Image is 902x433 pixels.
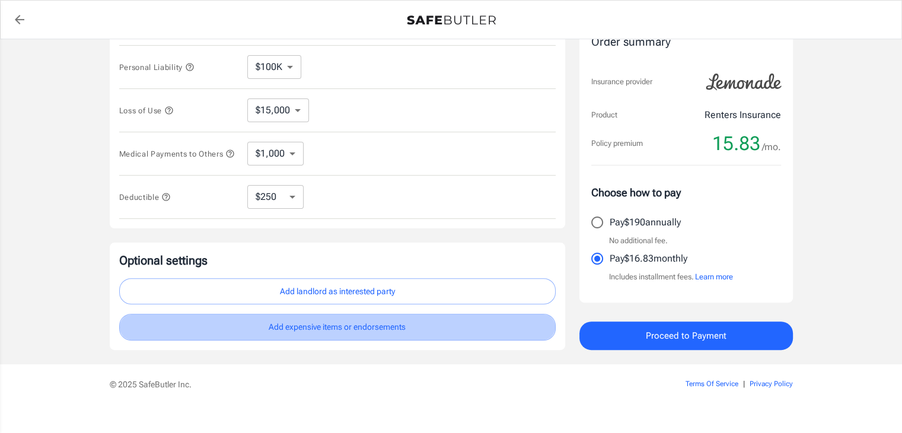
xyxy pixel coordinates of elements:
button: Learn more [695,271,733,283]
a: back to quotes [8,8,31,31]
button: Loss of Use [119,103,174,117]
button: Add expensive items or endorsements [119,314,556,340]
p: Insurance provider [591,76,652,88]
span: 15.83 [712,132,760,155]
span: Personal Liability [119,63,195,72]
img: Lemonade [699,65,788,98]
img: Back to quotes [407,15,496,25]
p: No additional fee. [609,235,668,247]
span: Medical Payments to Others [119,149,235,158]
p: Optional settings [119,252,556,269]
button: Deductible [119,190,171,204]
button: Add landlord as interested party [119,278,556,305]
p: Choose how to pay [591,184,781,200]
button: Personal Liability [119,60,195,74]
p: Policy premium [591,138,643,149]
p: Includes installment fees. [609,271,733,283]
span: Loss of Use [119,106,174,115]
a: Terms Of Service [686,380,738,388]
span: /mo. [762,139,781,155]
button: Medical Payments to Others [119,147,235,161]
p: © 2025 SafeButler Inc. [110,378,619,390]
p: Pay $16.83 monthly [610,251,687,266]
span: Deductible [119,193,171,202]
p: Pay $190 annually [610,215,681,230]
span: Proceed to Payment [646,328,726,343]
div: Order summary [591,34,781,51]
p: Product [591,109,617,121]
button: Proceed to Payment [579,321,793,350]
span: | [743,380,745,388]
p: Renters Insurance [705,108,781,122]
a: Privacy Policy [750,380,793,388]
